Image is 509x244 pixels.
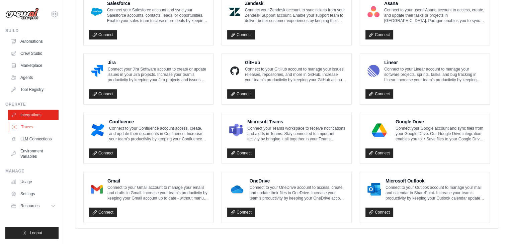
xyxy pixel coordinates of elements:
[396,118,484,125] h4: Google Drive
[30,230,42,236] span: Logout
[250,185,346,201] p: Connect to your OneDrive account to access, create, and update their files in OneDrive. Increase ...
[396,126,484,142] p: Connect your Google account and sync files from your Google Drive. Our Google Drive integration e...
[365,30,393,39] a: Connect
[109,126,208,142] p: Connect to your Confluence account access, create, and update their documents in Confluence. Incr...
[365,208,393,217] a: Connect
[8,134,59,144] a: LLM Connections
[8,189,59,199] a: Settings
[247,126,346,142] p: Connect your Teams workspace to receive notifications and alerts in Teams. Stay connected to impo...
[91,123,104,137] img: Confluence Logo
[227,148,255,158] a: Connect
[8,176,59,187] a: Usage
[386,177,484,184] h4: Microsoft Outlook
[89,148,117,158] a: Connect
[367,5,379,18] img: Asana Logo
[5,227,59,239] button: Logout
[227,208,255,217] a: Connect
[108,59,208,66] h4: Jira
[5,8,39,20] img: Logo
[8,110,59,120] a: Integrations
[384,59,484,66] h4: Linear
[229,182,245,196] img: OneDrive Logo
[109,118,208,125] h4: Confluence
[384,7,484,23] p: Connect to your users’ Asana account to access, create, and update their tasks or projects in [GE...
[91,5,102,18] img: Salesforce Logo
[367,182,381,196] img: Microsoft Outlook Logo
[367,123,391,137] img: Google Drive Logo
[8,146,59,162] a: Environment Variables
[8,48,59,59] a: Crew Studio
[107,177,208,184] h4: Gmail
[91,182,103,196] img: Gmail Logo
[365,148,393,158] a: Connect
[20,203,39,209] span: Resources
[229,5,240,18] img: Zendesk Logo
[367,64,379,78] img: Linear Logo
[89,89,117,99] a: Connect
[384,67,484,83] p: Connect to your Linear account to manage your software projects, sprints, tasks, and bug tracking...
[5,28,59,33] div: Build
[8,72,59,83] a: Agents
[108,67,208,83] p: Connect your Jira Software account to create or update issues in your Jira projects. Increase you...
[5,168,59,174] div: Manage
[5,102,59,107] div: Operate
[8,201,59,211] button: Resources
[229,123,243,137] img: Microsoft Teams Logo
[227,89,255,99] a: Connect
[8,36,59,47] a: Automations
[107,7,208,23] p: Connect your Salesforce account and sync your Salesforce accounts, contacts, leads, or opportunit...
[9,122,59,132] a: Traces
[91,64,103,78] img: Jira Logo
[250,177,346,184] h4: OneDrive
[89,30,117,39] a: Connect
[245,7,346,23] p: Connect your Zendesk account to sync tickets from your Zendesk Support account. Enable your suppo...
[229,64,240,78] img: GitHub Logo
[365,89,393,99] a: Connect
[8,84,59,95] a: Tool Registry
[8,60,59,71] a: Marketplace
[386,185,484,201] p: Connect to your Outlook account to manage your mail and calendar in SharePoint. Increase your tea...
[89,208,117,217] a: Connect
[247,118,346,125] h4: Microsoft Teams
[107,185,208,201] p: Connect to your Gmail account to manage your emails and drafts in Gmail. Increase your team’s pro...
[245,59,346,66] h4: GitHub
[227,30,255,39] a: Connect
[245,67,346,83] p: Connect to your GitHub account to manage your issues, releases, repositories, and more in GitHub....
